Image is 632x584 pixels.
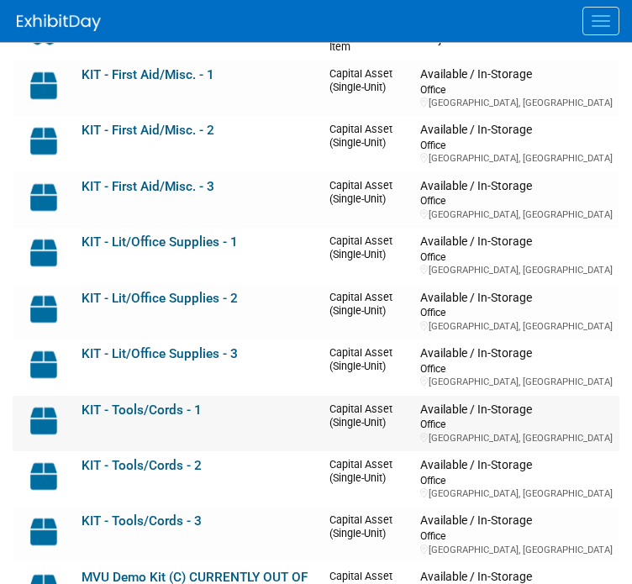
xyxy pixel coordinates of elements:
div: Office [420,250,613,264]
div: [GEOGRAPHIC_DATA], [GEOGRAPHIC_DATA] [420,208,613,221]
img: Capital-Asset-Icon-2.png [19,67,68,104]
div: Office [420,305,613,319]
img: ExhibitDay [17,14,101,31]
div: Office [420,193,613,208]
div: Office [420,529,613,543]
div: Available / In-Storage [420,402,613,418]
div: Office [420,361,613,376]
a: KIT - Tools/Cords - 3 [82,513,202,529]
a: KIT - Lit/Office Supplies - 2 [82,291,238,306]
div: [GEOGRAPHIC_DATA], [GEOGRAPHIC_DATA] [420,152,613,165]
img: Capital-Asset-Icon-2.png [19,123,68,160]
div: Available / In-Storage [420,513,613,529]
div: [GEOGRAPHIC_DATA], [GEOGRAPHIC_DATA] [420,264,613,276]
a: KIT - First Aid/Misc. - 2 [82,123,214,138]
a: KIT - First Aid/Misc. - 3 [82,179,214,194]
img: Capital-Asset-Icon-2.png [19,402,68,439]
div: [GEOGRAPHIC_DATA], [GEOGRAPHIC_DATA] [420,432,613,445]
td: Capital Asset (Single-Unit) [323,339,413,395]
td: Capital Asset (Single-Unit) [323,228,413,283]
img: Capital-Asset-Icon-2.png [19,291,68,328]
div: Office [420,138,613,152]
div: Office [420,417,613,431]
td: Capital Asset (Single-Unit) [323,61,413,116]
div: Available / In-Storage [420,291,613,306]
a: KIT - Lit/Office Supplies - 1 [82,234,238,250]
td: Capital Asset (Single-Unit) [323,284,413,339]
span: 0 [554,32,561,45]
div: Office [420,82,613,97]
a: KIT - Tools/Cords - 1 [82,402,202,418]
a: KIT - First Aid/Misc. - 1 [82,67,214,82]
a: KIT - Tools/Cords - 2 [82,458,202,473]
td: Capital Asset (Single-Unit) [323,116,413,171]
img: Capital-Asset-Icon-2.png [19,513,68,550]
img: Capital-Asset-Icon-2.png [19,179,68,216]
button: Menu [582,7,619,35]
img: Capital-Asset-Icon-2.png [19,458,68,495]
img: Capital-Asset-Icon-2.png [19,234,68,271]
td: Capital Asset (Single-Unit) [323,507,413,562]
div: Available / In-Storage [420,67,613,82]
div: Available / In-Storage [420,346,613,361]
div: Available / In-Storage [420,179,613,194]
a: KIT - Lit/Office Supplies - 3 [82,346,238,361]
div: [GEOGRAPHIC_DATA], [GEOGRAPHIC_DATA] [420,487,613,500]
td: Capital Asset (Single-Unit) [323,172,413,228]
div: [GEOGRAPHIC_DATA], [GEOGRAPHIC_DATA] [420,376,613,388]
div: Available / In-Storage [420,123,613,138]
div: Office [420,473,613,487]
td: Capital Asset (Single-Unit) [323,451,413,507]
div: [GEOGRAPHIC_DATA], [GEOGRAPHIC_DATA] [420,320,613,333]
td: Capital Asset (Single-Unit) [323,396,413,451]
div: Available / In-Storage [420,234,613,250]
div: Available / In-Storage [420,458,613,473]
div: [GEOGRAPHIC_DATA], [GEOGRAPHIC_DATA] [420,544,613,556]
div: [GEOGRAPHIC_DATA], [GEOGRAPHIC_DATA] [420,97,613,109]
img: Capital-Asset-Icon-2.png [19,346,68,383]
